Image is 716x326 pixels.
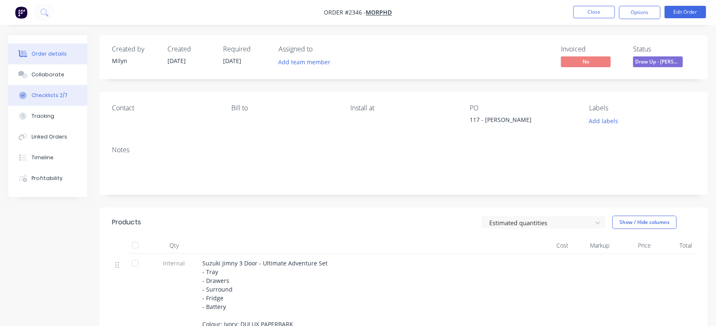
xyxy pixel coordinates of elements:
span: [DATE] [167,57,186,65]
div: Cost [531,237,572,254]
div: Milyn [112,56,158,65]
div: Checklists 2/7 [32,92,68,99]
div: Profitability [32,175,63,182]
div: PO [470,104,576,112]
button: Collaborate [8,64,87,85]
div: Qty [149,237,199,254]
div: Contact [112,104,218,112]
div: Invoiced [561,45,623,53]
button: Checklists 2/7 [8,85,87,106]
div: Order details [32,50,67,58]
button: Show / Hide columns [612,216,677,229]
button: Add team member [274,56,335,68]
span: [DATE] [223,57,241,65]
button: Add labels [585,115,623,127]
button: Tracking [8,106,87,127]
div: Tracking [32,112,54,120]
div: Labels [589,104,695,112]
div: Status [633,45,695,53]
div: Price [613,237,654,254]
span: Internal [153,259,196,268]
button: Linked Orders [8,127,87,147]
div: Timeline [32,154,53,161]
div: Created [167,45,213,53]
button: Profitability [8,168,87,189]
div: Total [654,237,695,254]
span: Order #2346 - [324,9,366,17]
span: No [561,56,611,67]
div: Bill to [231,104,337,112]
span: Draw Up - [PERSON_NAME] [633,56,683,67]
button: Timeline [8,147,87,168]
div: Created by [112,45,158,53]
div: Linked Orders [32,133,67,141]
button: Draw Up - [PERSON_NAME] [633,56,683,69]
a: MORPHD [366,9,392,17]
div: Install at [351,104,457,112]
div: 117 - [PERSON_NAME] [470,115,573,127]
div: Assigned to [279,45,362,53]
div: Products [112,217,141,227]
button: Add team member [279,56,335,68]
div: Collaborate [32,71,64,78]
button: Options [619,6,660,19]
div: Notes [112,146,695,154]
img: Factory [15,6,27,19]
button: Edit Order [665,6,706,18]
div: Required [223,45,269,53]
button: Order details [8,44,87,64]
div: Markup [572,237,613,254]
button: Close [573,6,615,18]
